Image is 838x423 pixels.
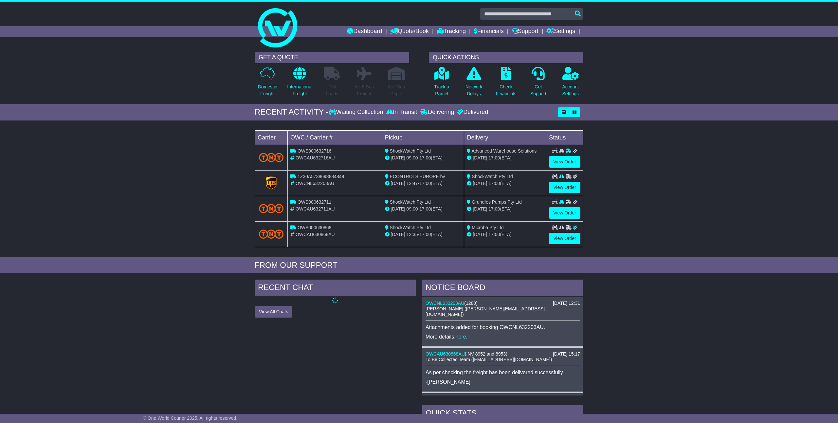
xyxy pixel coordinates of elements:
a: NetworkDelays [465,66,483,101]
span: ShockWatch Pty Ltd [390,225,431,230]
p: Attachments added for booking OWCNL632203AU. [426,324,580,330]
span: 1280 [466,301,476,306]
p: Check Financials [496,83,517,97]
a: Tracking [437,26,466,37]
span: Grundfos Pumps Pty Ltd [472,199,522,205]
p: Track a Parcel [434,83,449,97]
div: (ETA) [467,180,543,187]
td: Pickup [382,130,464,145]
span: ShockWatch Pty Ltd [472,174,513,179]
p: Air / Sea Depot [388,83,405,97]
a: View Order [549,182,580,193]
a: GetSupport [530,66,547,101]
a: View Order [549,233,580,244]
img: GetCarrierServiceLogo [266,176,277,190]
span: Advanced Warehouse Solutions [472,148,537,154]
a: Support [512,26,538,37]
p: Air & Sea Freight [355,83,374,97]
a: AccountSettings [562,66,579,101]
span: 17:00 [419,155,431,160]
div: Waiting Collection [329,109,385,116]
span: Microba Pty Ltd [472,225,503,230]
div: FROM OUR SUPPORT [255,261,583,270]
span: OWS000630868 [298,225,332,230]
div: Quick Stats [422,405,583,423]
button: View All Chats [255,306,292,318]
a: View Order [549,207,580,219]
a: InternationalFreight [287,66,313,101]
div: GET A QUOTE [255,52,409,63]
p: Domestic Freight [258,83,277,97]
p: International Freight [287,83,312,97]
div: RECENT ACTIVITY - [255,107,329,117]
span: INV 8952 and 8953 [466,351,506,357]
div: (ETA) [467,231,543,238]
span: [DATE] [473,232,487,237]
span: ECONTROLS EUROPE bv [390,174,445,179]
span: [DATE] [473,206,487,211]
a: CheckFinancials [496,66,517,101]
span: [DATE] [391,232,405,237]
span: 17:00 [488,206,500,211]
a: Settings [546,26,575,37]
div: [DATE] 15:17 [553,351,580,357]
span: OWS000632716 [298,148,332,154]
div: - (ETA) [385,206,462,212]
span: 12:47 [407,181,418,186]
span: 17:00 [488,232,500,237]
span: 17:00 [488,155,500,160]
img: TNT_Domestic.png [259,230,283,238]
p: -[PERSON_NAME] [426,379,580,385]
span: 17:00 [419,206,431,211]
span: 09:00 [407,155,418,160]
span: 1Z30A5738698884849 [298,174,344,179]
p: Network Delays [465,83,482,97]
div: RECENT CHAT [255,280,416,297]
a: here [456,334,466,340]
span: OWCNL632203AU [296,181,334,186]
a: Dashboard [347,26,382,37]
span: © One World Courier 2025. All rights reserved. [143,415,238,421]
p: More details: . [426,334,580,340]
div: NOTICE BOARD [422,280,583,297]
div: (ETA) [467,155,543,161]
div: (ETA) [467,206,543,212]
span: To Be Collected Team ([EMAIL_ADDRESS][DOMAIN_NAME]) [426,357,552,362]
td: Status [546,130,583,145]
span: OWCAU632716AU [296,155,335,160]
div: Delivered [456,109,488,116]
span: OWCAU632711AU [296,206,335,211]
img: TNT_Domestic.png [259,204,283,213]
img: TNT_Domestic.png [259,153,283,162]
p: Full Loads [324,83,340,97]
span: ShockWatch Pty Ltd [390,199,431,205]
span: 09:00 [407,206,418,211]
p: Account Settings [562,83,579,97]
div: ( ) [426,351,580,357]
span: 17:00 [419,181,431,186]
span: [DATE] [391,206,405,211]
span: [DATE] [473,181,487,186]
div: ( ) [426,301,580,306]
td: Carrier [255,130,288,145]
span: OWCAU630868AU [296,232,335,237]
a: View Order [549,156,580,168]
span: 12:35 [407,232,418,237]
span: [DATE] [473,155,487,160]
td: Delivery [464,130,546,145]
a: DomesticFreight [258,66,277,101]
span: 17:00 [419,232,431,237]
p: As per checking the freight has been delivered successfully. [426,369,580,376]
div: In Transit [385,109,419,116]
div: [DATE] 12:31 [553,301,580,306]
div: - (ETA) [385,155,462,161]
span: [DATE] [391,155,405,160]
span: [DATE] [391,181,405,186]
a: Financials [474,26,504,37]
a: OWCAU630868AU [426,351,465,357]
a: OWCNL632203AU [426,301,464,306]
p: Get Support [530,83,546,97]
span: ShockWatch Pty Ltd [390,148,431,154]
div: QUICK ACTIONS [429,52,583,63]
div: - (ETA) [385,180,462,187]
